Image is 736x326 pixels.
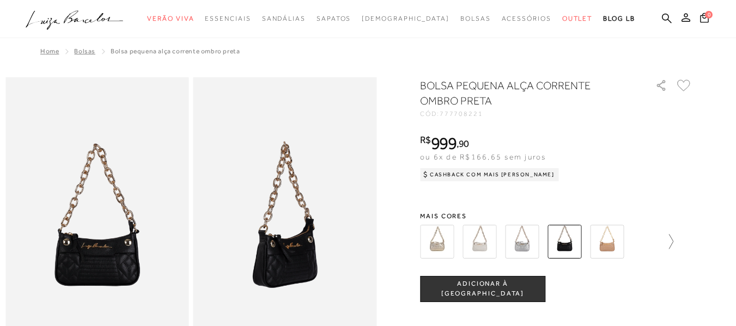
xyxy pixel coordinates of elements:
[420,276,545,302] button: ADICIONAR À [GEOGRAPHIC_DATA]
[420,168,559,181] div: Cashback com Mais [PERSON_NAME]
[317,9,351,29] a: categoryNavScreenReaderText
[590,225,624,259] img: BOLSA PEQUENA ALÇA DE CORRENTE OMBRO BEGE
[40,47,59,55] a: Home
[317,15,351,22] span: Sapatos
[147,15,194,22] span: Verão Viva
[362,9,449,29] a: noSubCategoriesText
[431,133,457,153] span: 999
[603,15,635,22] span: BLOG LB
[420,213,692,219] span: Mais cores
[74,47,95,55] a: Bolsas
[362,15,449,22] span: [DEMOGRAPHIC_DATA]
[420,225,454,259] img: BOLSA PEQUENA ALÇA CORRENTE OMBRO DOURADA
[505,225,539,259] img: BOLSA PEQUENA ALÇA CORRENTE OMBRO PRATA
[205,9,251,29] a: categoryNavScreenReaderText
[460,9,491,29] a: categoryNavScreenReaderText
[111,47,240,55] span: BOLSA PEQUENA ALÇA CORRENTE OMBRO PRETA
[420,135,431,145] i: R$
[548,225,581,259] img: BOLSA PEQUENA ALÇA CORRENTE OMBRO PRETA
[420,78,624,108] h1: BOLSA PEQUENA ALÇA CORRENTE OMBRO PRETA
[420,152,546,161] span: ou 6x de R$166,65 sem juros
[603,9,635,29] a: BLOG LB
[457,139,469,149] i: ,
[460,15,491,22] span: Bolsas
[562,15,593,22] span: Outlet
[440,110,483,118] span: 777708221
[502,9,551,29] a: categoryNavScreenReaderText
[262,15,306,22] span: Sandálias
[147,9,194,29] a: categoryNavScreenReaderText
[502,15,551,22] span: Acessórios
[697,12,712,27] button: 0
[562,9,593,29] a: categoryNavScreenReaderText
[463,225,496,259] img: BOLSA PEQUENA ALÇA CORRENTE OMBRO OFF WHITE
[459,138,469,149] span: 90
[205,15,251,22] span: Essenciais
[421,279,545,298] span: ADICIONAR À [GEOGRAPHIC_DATA]
[705,11,713,19] span: 0
[262,9,306,29] a: categoryNavScreenReaderText
[420,110,638,117] div: CÓD:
